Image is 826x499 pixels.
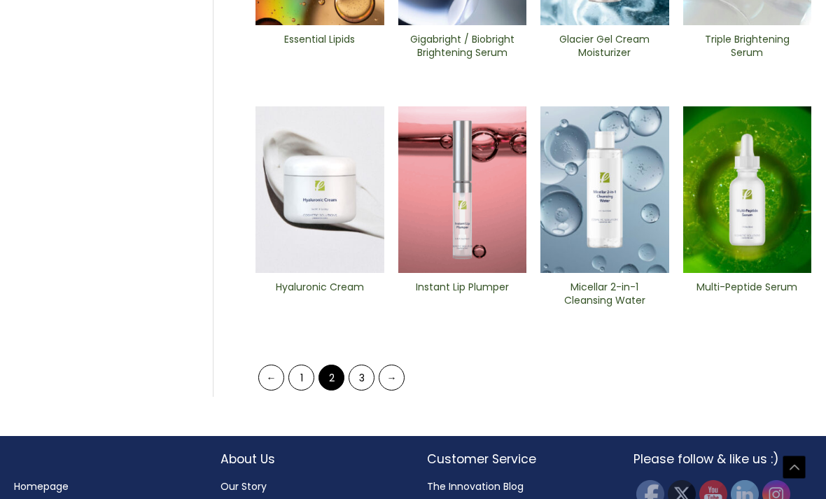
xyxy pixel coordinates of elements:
h2: Please follow & like us :) [633,450,812,468]
a: Multi-Peptide Serum [694,281,799,312]
a: Page 1 [288,365,314,391]
h2: Hyaluronic Cream [267,281,372,307]
a: Our Story [220,479,267,493]
img: Hyaluronic Cream [255,106,384,272]
nav: Product Pagination [255,364,811,397]
img: Instant Lip Plumper [398,106,527,272]
h2: Essential Lipids [267,33,372,59]
span: Page 2 [318,365,344,391]
h2: Instant Lip Plumper [409,281,514,307]
h2: Gigabright / Biobright Brightening Serum​ [409,33,514,59]
a: Homepage [14,479,69,493]
a: Triple ​Brightening Serum [694,33,799,64]
a: Essential Lipids [267,33,372,64]
a: → [379,365,405,391]
img: Multi-Peptide ​Serum [683,106,812,272]
h2: Triple ​Brightening Serum [694,33,799,59]
a: The Innovation Blog [427,479,524,493]
nav: Menu [14,477,192,496]
a: Gigabright / Biobright Brightening Serum​ [409,33,514,64]
h2: Micellar 2-in-1 Cleansing Water [552,281,657,307]
h2: About Us [220,450,399,468]
a: ← [258,365,284,391]
h2: Glacier Gel Cream Moisturizer [552,33,657,59]
a: Page 3 [349,365,374,391]
a: Hyaluronic Cream [267,281,372,312]
a: Glacier Gel Cream Moisturizer [552,33,657,64]
a: Micellar 2-in-1 Cleansing Water [552,281,657,312]
h2: Multi-Peptide Serum [694,281,799,307]
a: Instant Lip Plumper [409,281,514,312]
h2: Customer Service [427,450,605,468]
img: Micellar 2-in-1 Cleansing Water [540,106,669,272]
